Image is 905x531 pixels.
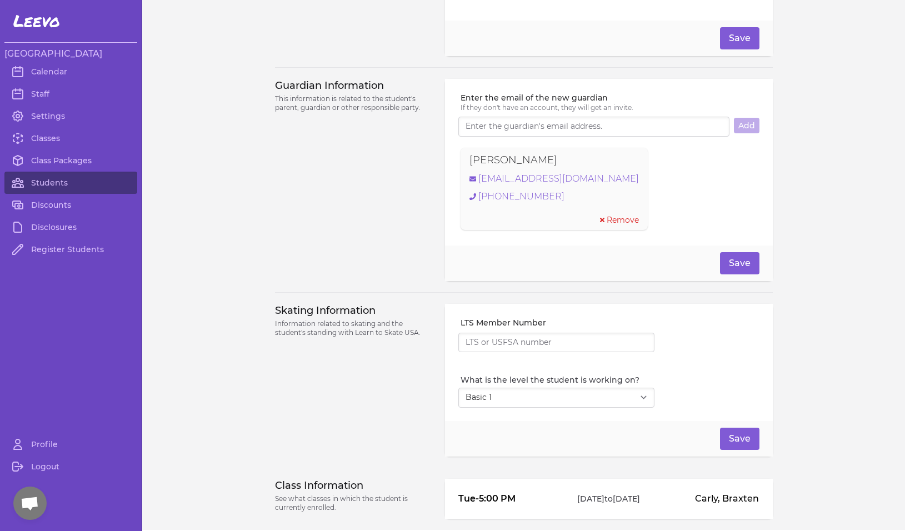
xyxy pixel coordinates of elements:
a: Class Packages [4,149,137,172]
a: Register Students [4,238,137,261]
p: See what classes in which the student is currently enrolled. [275,494,432,512]
p: [DATE] to [DATE] [560,493,657,504]
a: Calendar [4,61,137,83]
p: Tue - 5:00 PM [458,492,556,505]
a: Discounts [4,194,137,216]
input: LTS or USFSA number [458,333,654,353]
button: Save [720,428,759,450]
p: Carly, Braxten [662,492,759,505]
p: This information is related to the student's parent, guardian or other responsible party. [275,94,432,112]
h3: Guardian Information [275,79,432,92]
a: Classes [4,127,137,149]
input: Enter the guardian's email address. [458,117,729,137]
span: Leevo [13,11,60,31]
a: Disclosures [4,216,137,238]
button: Remove [600,214,639,226]
a: Logout [4,455,137,478]
h3: Skating Information [275,304,432,317]
h3: Class Information [275,479,432,492]
span: Remove [607,214,639,226]
label: LTS Member Number [461,317,654,328]
a: Staff [4,83,137,105]
div: Open chat [13,487,47,520]
p: [PERSON_NAME] [469,152,557,168]
a: [EMAIL_ADDRESS][DOMAIN_NAME] [469,172,639,186]
p: Information related to skating and the student's standing with Learn to Skate USA. [275,319,432,337]
a: [PHONE_NUMBER] [469,190,639,203]
p: If they don't have an account, they will get an invite. [461,103,759,112]
h3: [GEOGRAPHIC_DATA] [4,47,137,61]
label: What is the level the student is working on? [461,374,654,385]
button: Save [720,27,759,49]
a: Profile [4,433,137,455]
button: Save [720,252,759,274]
button: Add [734,118,759,133]
label: Enter the email of the new guardian [461,92,759,103]
a: Students [4,172,137,194]
a: Settings [4,105,137,127]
